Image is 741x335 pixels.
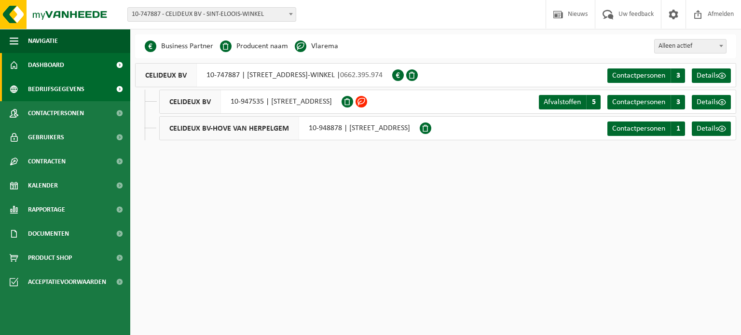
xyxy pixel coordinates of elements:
span: 0662.395.974 [340,71,383,79]
span: Alleen actief [655,40,726,53]
span: Details [697,98,718,106]
span: 10-747887 - CELIDEUX BV - SINT-ELOOIS-WINKEL [127,7,296,22]
span: Rapportage [28,198,65,222]
a: Details [692,121,731,136]
a: Afvalstoffen 5 [539,95,601,109]
span: Details [697,125,718,133]
span: Gebruikers [28,125,64,149]
a: Details [692,68,731,83]
span: 10-747887 - CELIDEUX BV - SINT-ELOOIS-WINKEL [128,8,296,21]
a: Contactpersonen 3 [607,68,685,83]
span: Acceptatievoorwaarden [28,270,106,294]
div: 10-747887 | [STREET_ADDRESS]-WINKEL | [135,63,392,87]
span: 3 [671,68,685,83]
span: Contactpersonen [612,72,665,80]
div: 10-948878 | [STREET_ADDRESS] [159,116,420,140]
span: 1 [671,121,685,136]
span: Details [697,72,718,80]
span: 5 [586,95,601,109]
span: Contactpersonen [612,98,665,106]
span: Contracten [28,149,66,174]
span: Bedrijfsgegevens [28,77,84,101]
a: Contactpersonen 3 [607,95,685,109]
span: Contactpersonen [28,101,84,125]
span: Documenten [28,222,69,246]
a: Details [692,95,731,109]
span: Kalender [28,174,58,198]
span: Alleen actief [654,39,727,54]
li: Vlarema [295,39,338,54]
span: Contactpersonen [612,125,665,133]
span: Afvalstoffen [544,98,581,106]
span: CELIDEUX BV-HOVE VAN HERPELGEM [160,117,299,140]
div: 10-947535 | [STREET_ADDRESS] [159,90,342,114]
a: Contactpersonen 1 [607,121,685,136]
span: CELIDEUX BV [136,64,197,87]
span: Dashboard [28,53,64,77]
span: Navigatie [28,29,58,53]
li: Business Partner [145,39,213,54]
span: 3 [671,95,685,109]
li: Producent naam [220,39,288,54]
span: CELIDEUX BV [160,90,221,113]
span: Product Shop [28,246,72,270]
